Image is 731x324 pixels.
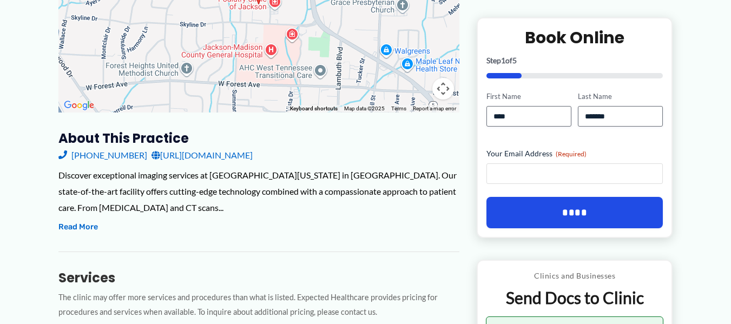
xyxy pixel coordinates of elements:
a: Open this area in Google Maps (opens a new window) [61,98,97,113]
h3: Services [58,269,459,286]
span: (Required) [556,150,587,158]
a: [URL][DOMAIN_NAME] [152,147,253,163]
a: [PHONE_NUMBER] [58,147,147,163]
label: Your Email Address [486,148,663,159]
label: First Name [486,91,571,102]
div: Discover exceptional imaging services at [GEOGRAPHIC_DATA][US_STATE] in [GEOGRAPHIC_DATA]. Our st... [58,167,459,215]
p: Step of [486,57,663,64]
label: Last Name [578,91,663,102]
button: Keyboard shortcuts [290,105,338,113]
img: Google [61,98,97,113]
button: Read More [58,221,98,234]
p: The clinic may offer more services and procedures than what is listed. Expected Healthcare provid... [58,290,459,320]
span: 5 [512,56,517,65]
a: Report a map error [413,105,456,111]
h3: About this practice [58,130,459,147]
p: Send Docs to Clinic [486,287,664,308]
span: 1 [501,56,505,65]
p: Clinics and Businesses [486,269,664,283]
h2: Book Online [486,27,663,48]
a: Terms [391,105,406,111]
button: Map camera controls [432,78,454,100]
span: Map data ©2025 [344,105,385,111]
